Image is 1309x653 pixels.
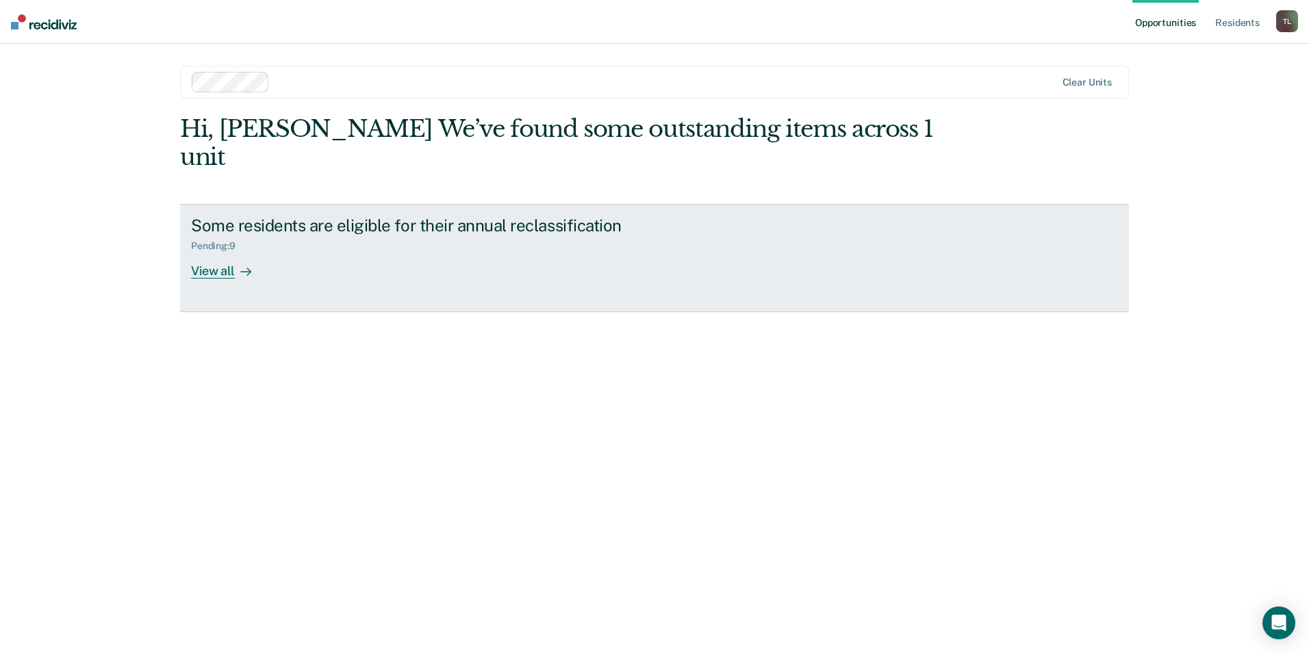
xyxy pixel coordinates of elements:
div: Some residents are eligible for their annual reclassification [191,216,672,235]
div: View all [191,252,268,279]
img: Recidiviz [11,14,77,29]
div: Clear units [1063,77,1113,88]
div: Pending : 9 [191,240,246,252]
a: Some residents are eligible for their annual reclassificationPending:9View all [180,204,1129,312]
div: Open Intercom Messenger [1262,606,1295,639]
div: Hi, [PERSON_NAME] We’ve found some outstanding items across 1 unit [180,115,939,171]
div: T L [1276,10,1298,32]
button: TL [1276,10,1298,32]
